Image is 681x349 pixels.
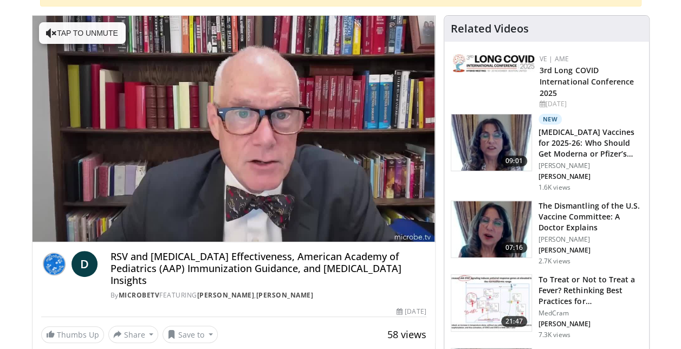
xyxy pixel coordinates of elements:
[108,326,159,343] button: Share
[539,201,643,233] h3: The Dismantling of the U.S. Vaccine Committee: A Doctor Explains
[539,172,643,181] p: [PERSON_NAME]
[39,22,126,44] button: Tap to unmute
[451,201,643,266] a: 07:16 The Dismantling of the U.S. Vaccine Committee: A Doctor Explains [PERSON_NAME] [PERSON_NAME...
[540,54,569,63] a: VE | AME
[540,65,634,98] a: 3rd Long COVID International Conference 2025
[451,275,531,331] img: 17417671-29c8-401a-9d06-236fa126b08d.150x105_q85_crop-smart_upscale.jpg
[119,290,160,300] a: MicrobeTV
[539,235,643,244] p: [PERSON_NAME]
[111,290,426,300] div: By FEATURING ,
[451,274,643,339] a: 21:47 To Treat or Not to Treat a Fever? Rethinking Best Practices for [MEDICAL_DATA] … MedCram [P...
[539,331,570,339] p: 7.3K views
[387,328,426,341] span: 58 views
[197,290,255,300] a: [PERSON_NAME]
[33,16,435,242] video-js: Video Player
[539,257,570,266] p: 2.7K views
[163,326,218,343] button: Save to
[451,22,529,35] h4: Related Videos
[539,183,570,192] p: 1.6K views
[539,309,643,318] p: MedCram
[540,99,640,109] div: [DATE]
[256,290,314,300] a: [PERSON_NAME]
[501,242,527,253] span: 07:16
[397,307,426,316] div: [DATE]
[539,320,643,328] p: [PERSON_NAME]
[539,274,643,307] h3: To Treat or Not to Treat a Fever? Rethinking Best Practices for [MEDICAL_DATA] …
[451,114,643,192] a: 09:01 New [MEDICAL_DATA] Vaccines for 2025-26: Who Should Get Moderna or Pfizer’s Up… [PERSON_NAM...
[453,54,534,72] img: a2792a71-925c-4fc2-b8ef-8d1b21aec2f7.png.150x105_q85_autocrop_double_scale_upscale_version-0.2.jpg
[451,201,531,257] img: a19d1ff2-1eb0-405f-ba73-fc044c354596.150x105_q85_crop-smart_upscale.jpg
[111,251,426,286] h4: RSV and [MEDICAL_DATA] Effectiveness, American Academy of Pediatrics (AAP) Immunization Guidance,...
[501,156,527,166] span: 09:01
[451,114,531,171] img: d9ddfd97-e350-47c1-a34d-5d400e773739.150x105_q85_crop-smart_upscale.jpg
[72,251,98,277] a: D
[41,326,104,343] a: Thumbs Up
[501,316,527,327] span: 21:47
[539,127,643,159] h3: [MEDICAL_DATA] Vaccines for 2025-26: Who Should Get Moderna or Pfizer’s Up…
[539,114,562,125] p: New
[539,246,643,255] p: [PERSON_NAME]
[41,251,67,277] img: MicrobeTV
[539,161,643,170] p: [PERSON_NAME]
